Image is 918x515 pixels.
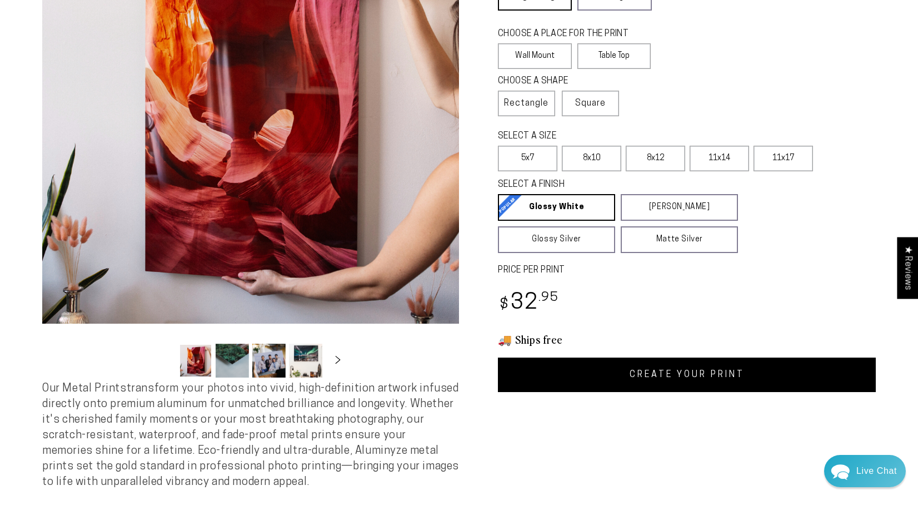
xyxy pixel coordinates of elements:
bdi: 32 [498,293,558,314]
div: Click to open Judge.me floating reviews tab [897,237,918,299]
label: PRICE PER PRINT [498,264,876,277]
a: [PERSON_NAME] [621,194,738,221]
button: Load image 1 in gallery view [179,344,212,378]
button: Load image 2 in gallery view [216,344,249,378]
label: Table Top [577,43,651,69]
div: Chat widget toggle [824,455,906,487]
a: Glossy Silver [498,226,615,253]
label: 8x12 [626,146,685,171]
div: Contact Us Directly [856,455,897,487]
button: Slide left [151,348,176,373]
legend: SELECT A SIZE [498,130,720,143]
span: Rectangle [504,97,548,110]
label: 8x10 [562,146,621,171]
legend: SELECT A FINISH [498,179,711,191]
label: 5x7 [498,146,557,171]
span: Square [575,97,606,110]
label: Wall Mount [498,43,572,69]
label: 11x14 [690,146,749,171]
span: Our Metal Prints transform your photos into vivid, high-definition artwork infused directly onto ... [42,383,459,488]
sup: .95 [538,291,558,304]
span: $ [500,298,509,313]
a: Glossy White [498,194,615,221]
button: Slide right [326,348,350,373]
a: CREATE YOUR PRINT [498,358,876,392]
label: 11x17 [754,146,813,171]
button: Load image 3 in gallery view [252,344,286,378]
a: Matte Silver [621,226,738,253]
legend: CHOOSE A SHAPE [498,75,608,88]
legend: CHOOSE A PLACE FOR THE PRINT [498,28,641,41]
h3: 🚚 Ships free [498,332,876,346]
button: Load image 4 in gallery view [289,344,322,378]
